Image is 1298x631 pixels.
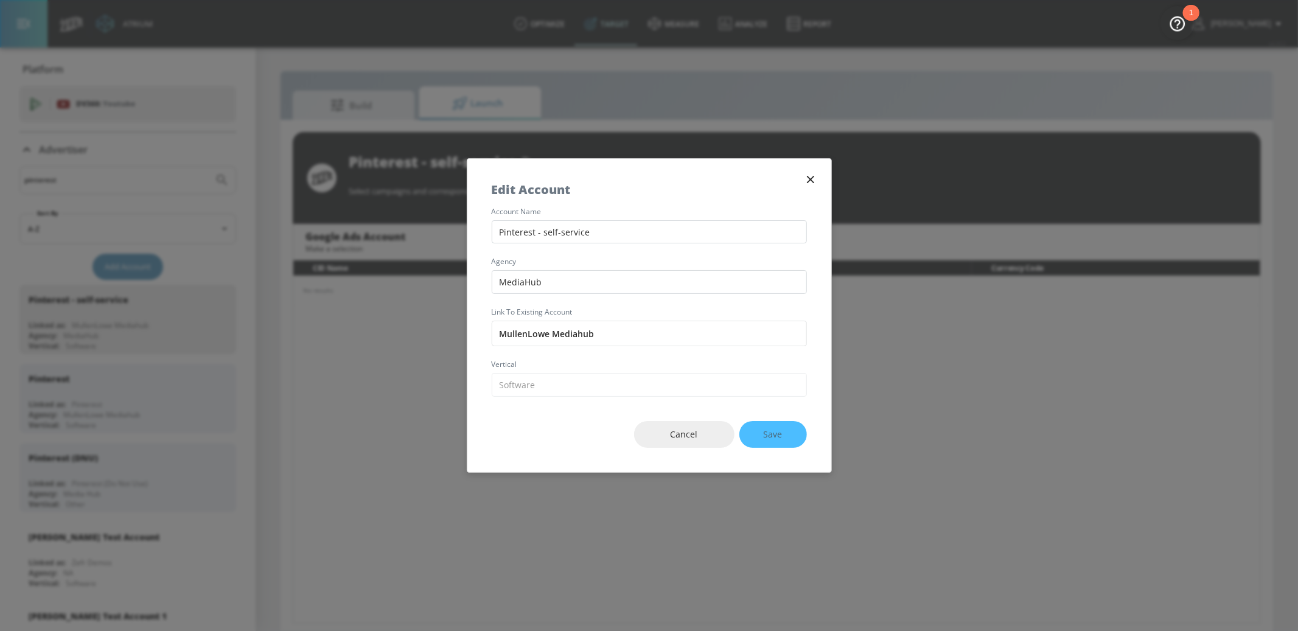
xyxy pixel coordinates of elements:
label: agency [492,258,807,265]
input: Enter account name [492,321,807,346]
h5: Edit Account [492,183,571,196]
div: 1 [1189,13,1193,29]
button: Cancel [634,421,734,448]
label: vertical [492,361,807,368]
input: Enter account name [492,220,807,244]
input: Select Vertical [492,373,807,397]
label: account name [492,208,807,215]
span: Cancel [658,427,710,442]
button: Open Resource Center, 1 new notification [1160,6,1195,40]
label: Link to Existing Account [492,309,807,316]
input: Enter agency name [492,270,807,294]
